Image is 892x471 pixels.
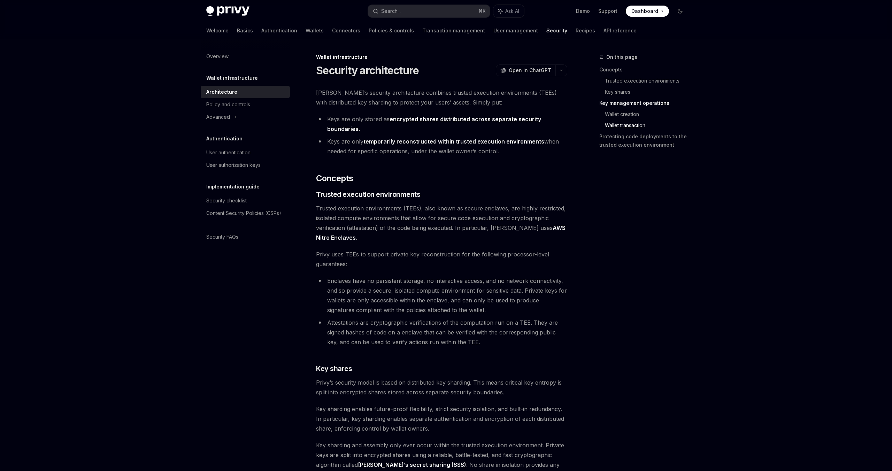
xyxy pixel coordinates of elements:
a: Demo [576,8,590,15]
button: Toggle dark mode [675,6,686,17]
a: Architecture [201,86,290,98]
h5: Authentication [206,134,243,143]
a: Overview [201,50,290,63]
a: Concepts [599,64,691,75]
span: Key sharding enables future-proof flexibility, strict security isolation, and built-in redundancy... [316,404,567,433]
strong: encrypted shares distributed across separate security boundaries. [327,116,541,132]
a: Key shares [605,86,691,98]
a: Policy and controls [201,98,290,111]
span: Trusted execution environments [316,190,420,199]
span: ⌘ K [478,8,486,14]
a: Recipes [576,22,595,39]
div: Security checklist [206,196,247,205]
a: User authorization keys [201,159,290,171]
a: [PERSON_NAME]’s secret sharing (SSS) [358,461,466,469]
h5: Wallet infrastructure [206,74,258,82]
button: Ask AI [493,5,524,17]
span: Privy’s security model is based on distributed key sharding. This means critical key entropy is s... [316,378,567,397]
a: Protecting code deployments to the trusted execution environment [599,131,691,150]
span: [PERSON_NAME]’s security architecture combines trusted execution environments (TEEs) with distrib... [316,88,567,107]
div: Overview [206,52,229,61]
span: Ask AI [505,8,519,15]
li: Enclaves have no persistent storage, no interactive access, and no network connectivity, and so p... [316,276,567,315]
a: Basics [237,22,253,39]
a: Security FAQs [201,231,290,243]
span: On this page [606,53,638,61]
a: Dashboard [626,6,669,17]
span: Key shares [316,364,352,373]
span: Concepts [316,173,353,184]
a: Support [598,8,617,15]
a: Authentication [261,22,297,39]
li: Keys are only stored as [316,114,567,134]
a: Wallets [306,22,324,39]
a: API reference [603,22,637,39]
span: Privy uses TEEs to support private key reconstruction for the following processor-level guarantees: [316,249,567,269]
h1: Security architecture [316,64,419,77]
a: Security checklist [201,194,290,207]
div: User authentication [206,148,251,157]
div: Policy and controls [206,100,250,109]
a: User authentication [201,146,290,159]
div: Content Security Policies (CSPs) [206,209,281,217]
span: Dashboard [631,8,658,15]
li: Keys are only when needed for specific operations, under the wallet owner’s control. [316,137,567,156]
a: Transaction management [422,22,485,39]
img: dark logo [206,6,249,16]
li: Attestations are cryptographic verifications of the computation run on a TEE. They are signed has... [316,318,567,347]
span: Open in ChatGPT [509,67,551,74]
div: User authorization keys [206,161,261,169]
button: Open in ChatGPT [496,64,555,76]
div: Advanced [206,113,230,121]
a: Connectors [332,22,360,39]
a: Wallet creation [605,109,691,120]
a: User management [493,22,538,39]
button: Search...⌘K [368,5,490,17]
a: Security [546,22,567,39]
a: Trusted execution environments [605,75,691,86]
div: Architecture [206,88,237,96]
a: Policies & controls [369,22,414,39]
div: Security FAQs [206,233,238,241]
a: Welcome [206,22,229,39]
h5: Implementation guide [206,183,260,191]
div: Wallet infrastructure [316,54,567,61]
a: Key management operations [599,98,691,109]
div: Search... [381,7,401,15]
a: Content Security Policies (CSPs) [201,207,290,219]
span: Trusted execution environments (TEEs), also known as secure enclaves, are highly restricted, isol... [316,203,567,242]
strong: temporarily reconstructed within trusted execution environments [363,138,544,145]
a: Wallet transaction [605,120,691,131]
